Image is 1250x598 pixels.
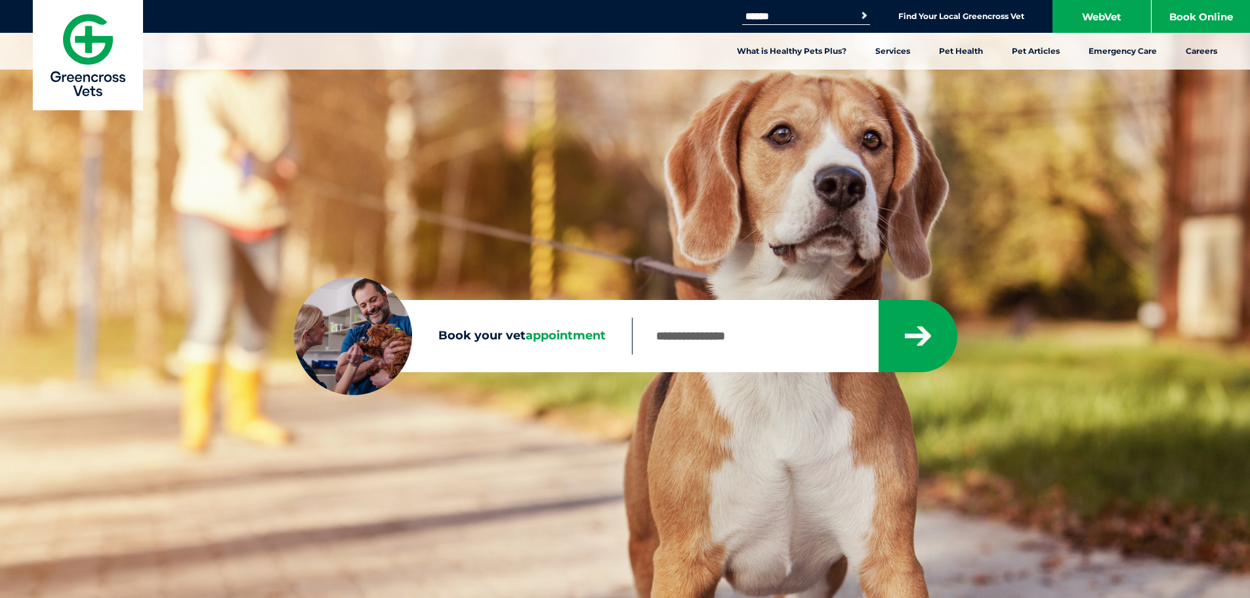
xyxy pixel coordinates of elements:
[858,9,871,22] button: Search
[861,33,925,70] a: Services
[526,328,606,343] span: appointment
[1171,33,1232,70] a: Careers
[294,326,632,346] label: Book your vet
[1074,33,1171,70] a: Emergency Care
[898,11,1024,22] a: Find Your Local Greencross Vet
[925,33,997,70] a: Pet Health
[722,33,861,70] a: What is Healthy Pets Plus?
[997,33,1074,70] a: Pet Articles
